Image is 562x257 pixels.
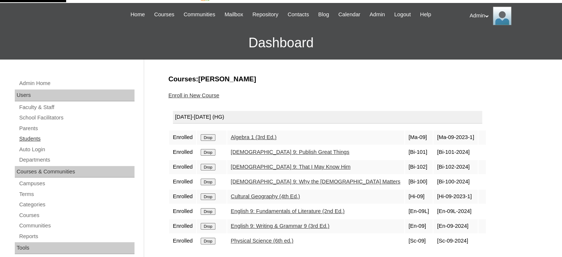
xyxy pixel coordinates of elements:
input: Drop [201,223,215,230]
td: Enrolled [169,234,197,248]
a: Reports [18,232,134,241]
a: Courses [18,211,134,220]
td: [Ma-09-2023-1] [433,131,478,145]
a: Campuses [18,179,134,188]
td: Enrolled [169,131,197,145]
td: Enrolled [169,190,197,204]
div: Users [15,89,134,101]
a: Cultural Geography (4th Ed.) [231,193,300,199]
td: [Hi-09-2023-1] [433,190,478,204]
td: [Bi-100-2024] [433,175,478,189]
a: Communities [18,221,134,230]
td: Enrolled [169,145,197,159]
a: [DEMOGRAPHIC_DATA] 9: Why the [DEMOGRAPHIC_DATA] Matters [231,179,401,185]
td: [Sc-09] [405,234,433,248]
td: [En-09L-2024] [433,204,478,219]
a: Help [416,10,435,19]
td: Enrolled [169,160,197,174]
a: Categories [18,200,134,209]
a: Admin [366,10,389,19]
input: Drop [201,208,215,215]
a: [DEMOGRAPHIC_DATA] 9: That I May Know Him [231,164,351,170]
a: Repository [249,10,282,19]
a: Mailbox [221,10,247,19]
span: Mailbox [225,10,243,19]
a: Calendar [335,10,364,19]
a: Parents [18,124,134,133]
td: [Bi-102-2024] [433,160,478,174]
td: [Ma-09] [405,131,433,145]
span: Blog [318,10,329,19]
input: Drop [201,193,215,200]
td: [Bi-100] [405,175,433,189]
td: [Hi-09] [405,190,433,204]
td: Enrolled [169,219,197,233]
input: Drop [201,134,215,141]
div: Tools [15,242,134,254]
a: Home [127,10,149,19]
a: Terms [18,190,134,199]
span: Contacts [287,10,309,19]
a: Contacts [284,10,313,19]
a: Students [18,134,134,143]
a: Enroll in New Course [168,92,219,98]
a: Blog [314,10,333,19]
td: [Bi-101] [405,145,433,159]
input: Drop [201,149,215,156]
a: Admin Home [18,79,134,88]
span: Calendar [338,10,360,19]
a: Departments [18,155,134,165]
a: English 9: Fundamentals of Literature (2nd Ed.) [231,208,345,214]
a: Logout [391,10,415,19]
h3: Dashboard [4,26,558,60]
input: Drop [201,164,215,170]
a: Physical Science (6th ed.) [231,238,293,244]
div: Courses & Communities [15,166,134,178]
a: [DEMOGRAPHIC_DATA] 9: Publish Great Things [231,149,350,155]
td: [Sc-09-2024] [433,234,478,248]
input: Drop [201,179,215,185]
td: [En-09-2024] [433,219,478,233]
td: [En-09] [405,219,433,233]
input: Drop [201,238,215,244]
span: Admin [369,10,385,19]
a: Communities [180,10,219,19]
a: Courses [150,10,178,19]
span: Home [130,10,145,19]
img: Admin Homeschool Global [493,7,511,25]
td: Enrolled [169,204,197,219]
a: Faculty & Staff [18,103,134,112]
a: Algebra 1 (3rd Ed.) [231,134,277,140]
span: Help [420,10,431,19]
td: Enrolled [169,175,197,189]
div: [DATE]-[DATE] (HG) [173,111,483,124]
a: English 9: Writing & Grammar 9 (3rd Ed.) [231,223,330,229]
td: [Bi-101-2024] [433,145,478,159]
h3: Courses:[PERSON_NAME] [168,74,534,84]
span: Communities [184,10,215,19]
span: Courses [154,10,174,19]
span: Logout [394,10,411,19]
span: Repository [252,10,278,19]
a: School Facilitators [18,113,134,122]
div: Admin [470,7,555,25]
a: Auto Login [18,145,134,154]
td: [En-09L] [405,204,433,219]
td: [Bi-102] [405,160,433,174]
